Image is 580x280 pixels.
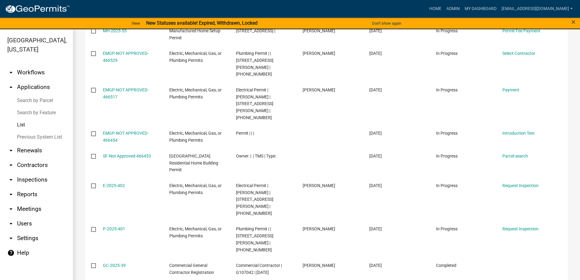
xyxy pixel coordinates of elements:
[103,263,126,268] a: GC-2025-39
[169,131,222,143] span: Electric, Mechanical, Gas, or Plumbing Permits
[369,183,382,188] span: 08/19/2025
[369,51,382,56] span: 08/20/2025
[502,28,540,33] a: Permit Fee Payment
[7,205,15,213] i: arrow_drop_down
[7,147,15,154] i: arrow_drop_down
[7,220,15,227] i: arrow_drop_down
[7,235,15,242] i: arrow_drop_down
[444,3,462,15] a: Admin
[571,18,575,26] button: Close
[7,249,15,257] i: help
[370,18,404,28] button: Don't show again
[146,20,258,26] strong: New Statuses available! Expired, Withdrawn, Locked
[236,263,282,275] span: Commercial Contractor | G107042 | 10/31/2026
[236,51,273,76] span: Plumbing Permit | | 405 CALVERT ST | 108-08-05-041
[103,87,149,99] a: EMGP-NOT APPROVED-466517
[502,154,528,158] a: Parcel search
[169,154,218,172] span: Abbeville County Residential Home Building Permit
[236,154,276,158] span: Owner: | | TMS | Type:
[499,3,575,15] a: [EMAIL_ADDRESS][DOMAIN_NAME]
[502,131,535,136] a: Introduction Text
[303,183,335,188] span: Timothy Tribble
[436,51,458,56] span: In Progress
[103,226,125,231] a: P-2025-401
[369,263,382,268] span: 08/19/2025
[571,18,575,26] span: ×
[427,3,444,15] a: Home
[7,69,15,76] i: arrow_drop_down
[103,28,127,33] a: MH-2025-55
[7,176,15,183] i: arrow_drop_down
[369,87,382,92] span: 08/20/2025
[236,183,273,216] span: Electrical Permit | Cameron Tribble | 405 CALVERT ST | 108-08-05-041
[436,226,458,231] span: In Progress
[369,154,382,158] span: 08/19/2025
[436,87,458,92] span: In Progress
[502,226,539,231] a: Request Inspection
[436,28,458,33] span: In Progress
[502,51,535,56] a: Select Contractor
[462,3,499,15] a: My Dashboard
[236,87,273,120] span: Electrical Permit | Brandon Johnson | 313 TEACHEY RD | 093-00-00-031
[169,263,214,275] span: Commercial General Contractor Registration
[369,131,382,136] span: 08/19/2025
[436,154,458,158] span: In Progress
[369,28,382,33] span: 08/20/2025
[303,263,335,268] span: Ben Reichard
[169,51,222,63] span: Electric, Mechanical, Gas, or Plumbing Permits
[502,87,519,92] a: Payment
[236,131,254,136] span: Permit | | |
[502,183,539,188] a: Request Inspection
[236,28,275,33] span: 1179 MT CARMEL RD |
[303,28,335,33] span: Brandon Schortgen Davis
[236,226,273,252] span: Plumbing Permit | | 200 SHARON CHURCH RD | 145-00-00-058
[7,161,15,169] i: arrow_drop_down
[169,183,222,195] span: Electric, Mechanical, Gas, or Plumbing Permits
[7,83,15,91] i: arrow_drop_up
[436,183,458,188] span: In Progress
[303,87,335,92] span: Brandon Johnson
[129,18,142,28] a: View
[103,183,125,188] a: E-2025-402
[169,226,222,238] span: Electric, Mechanical, Gas, or Plumbing Permits
[436,131,458,136] span: In Progress
[103,131,149,143] a: EMGP-NOT APPROVED-466454
[303,226,335,231] span: Chris Morgan
[7,191,15,198] i: arrow_drop_down
[103,51,149,63] a: EMGP-NOT APPROVED-466529
[436,263,456,268] span: Completed
[303,51,335,56] span: Keith Hutto
[169,87,222,99] span: Electric, Mechanical, Gas, or Plumbing Permits
[103,154,151,158] a: SF-Not Approved-466453
[369,226,382,231] span: 08/19/2025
